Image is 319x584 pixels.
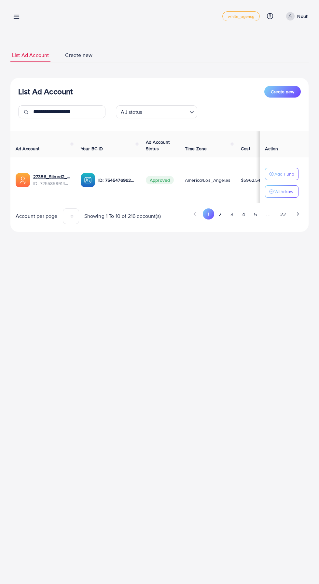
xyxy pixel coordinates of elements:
p: Withdraw [274,188,293,195]
div: <span class='underline'>27386_Stined2_1689386536925</span></br>7255859914541629442 [33,173,70,187]
button: Add Fund [265,168,298,180]
span: $5962.54 [241,177,260,183]
span: Create new [271,88,294,95]
h3: List Ad Account [18,87,73,96]
span: America/Los_Angeles [185,177,230,183]
button: Go to page 1 [203,208,214,219]
img: ic-ba-acc.ded83a64.svg [81,173,95,187]
span: Approved [146,176,174,184]
button: Go to page 22 [275,208,290,220]
span: Ad Account [16,145,40,152]
a: Nouh [284,12,309,20]
button: Withdraw [265,185,298,198]
button: Go to next page [292,208,303,219]
button: Create new [264,86,301,98]
a: 27386_Stined2_1689386536925 [33,173,70,180]
button: Go to page 3 [226,208,238,220]
ul: Pagination [165,208,303,220]
span: Your BC ID [81,145,103,152]
span: Create new [65,51,92,59]
a: white_agency [222,11,260,21]
button: Go to page 2 [214,208,226,220]
span: white_agency [228,14,254,19]
span: ID: 7255859914541629442 [33,180,70,187]
span: Ad Account Status [146,139,170,152]
p: Add Fund [274,170,294,178]
p: Nouh [297,12,309,20]
span: Cost [241,145,250,152]
span: Time Zone [185,145,207,152]
span: All status [119,107,144,117]
img: ic-ads-acc.e4c84228.svg [16,173,30,187]
button: Go to page 5 [249,208,261,220]
span: Action [265,145,278,152]
span: Showing 1 To 10 of 216 account(s) [84,212,161,220]
p: ID: 7545476962010497032 [98,176,135,184]
div: Search for option [116,105,197,118]
span: List Ad Account [12,51,49,59]
button: Go to page 4 [238,208,249,220]
span: Account per page [16,212,58,220]
input: Search for option [145,106,187,117]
